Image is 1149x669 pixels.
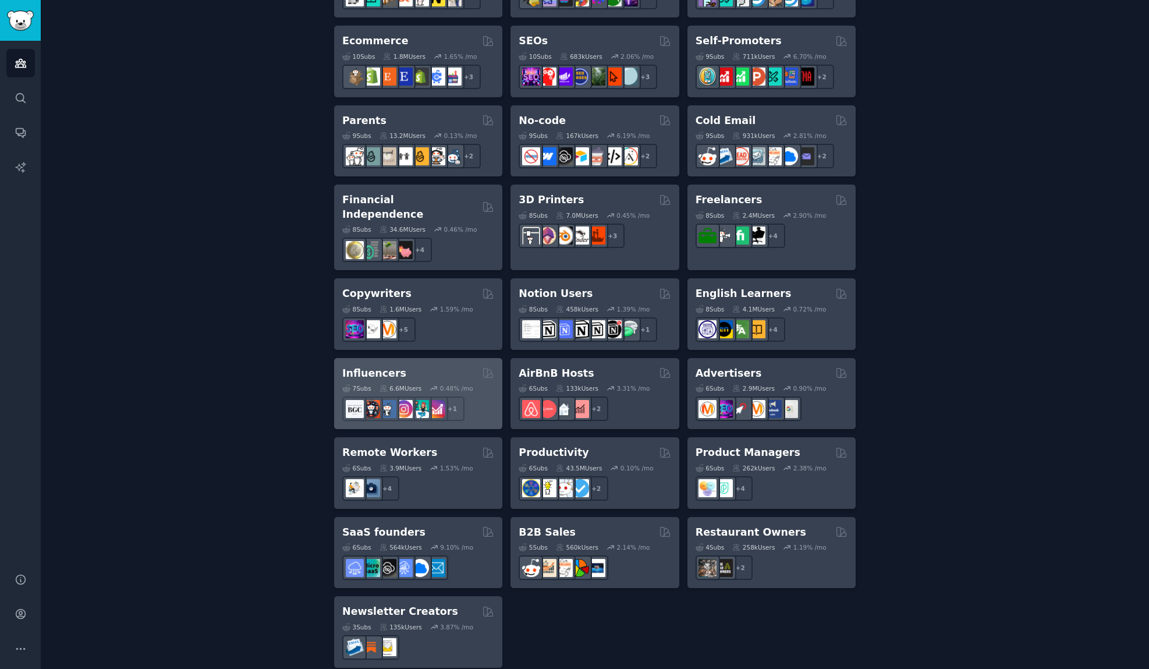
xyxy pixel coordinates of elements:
[342,286,412,301] h2: Copywriters
[378,559,396,577] img: NoCodeSaaS
[556,305,598,313] div: 458k Users
[380,464,422,472] div: 3.9M Users
[715,226,733,245] img: freelance_forhire
[620,68,638,86] img: The_SEO
[810,144,834,168] div: + 2
[617,543,650,551] div: 2.14 % /mo
[555,226,573,245] img: blender
[378,400,396,418] img: Instagram
[633,144,657,168] div: + 2
[375,476,399,501] div: + 4
[378,68,396,86] img: Etsy
[342,525,425,540] h2: SaaS founders
[793,543,827,551] div: 1.19 % /mo
[395,147,413,165] img: toddlers
[342,34,409,48] h2: Ecommerce
[362,320,380,338] img: KeepWriting
[556,384,598,392] div: 133k Users
[633,65,657,89] div: + 3
[444,68,462,86] img: ecommerce_growth
[616,211,650,220] div: 0.45 % /mo
[522,479,540,497] img: LifeProTips
[538,68,556,86] img: TechSEO
[522,147,540,165] img: nocode
[571,479,589,497] img: getdisciplined
[747,400,765,418] img: advertising
[411,400,429,418] img: influencermarketing
[587,147,605,165] img: nocodelowcode
[715,68,733,86] img: youtubepromotion
[764,147,782,165] img: b2b_sales
[411,147,429,165] img: NewParents
[571,226,589,245] img: ender3
[538,479,556,497] img: lifehacks
[793,464,827,472] div: 2.38 % /mo
[395,241,413,259] img: fatFIRE
[342,543,371,551] div: 6 Sub s
[380,225,425,233] div: 34.6M Users
[342,604,458,619] h2: Newsletter Creators
[555,559,573,577] img: b2b_sales
[587,68,605,86] img: Local_SEO
[519,464,548,472] div: 6 Sub s
[519,305,548,313] div: 8 Sub s
[793,132,827,140] div: 2.81 % /mo
[617,305,650,313] div: 1.39 % /mo
[796,147,814,165] img: EmailOutreach
[362,479,380,497] img: work
[362,147,380,165] img: SingleParents
[731,400,749,418] img: PPC
[698,68,717,86] img: AppIdeas
[732,305,775,313] div: 4.1M Users
[362,400,380,418] img: socialmedia
[7,10,34,31] img: GummySearch logo
[732,464,775,472] div: 262k Users
[378,147,396,165] img: beyondthebump
[538,320,556,338] img: notioncreations
[440,623,473,631] div: 3.87 % /mo
[380,132,425,140] div: 13.2M Users
[519,52,551,61] div: 10 Sub s
[342,623,371,631] div: 3 Sub s
[346,320,364,338] img: SEO
[342,193,478,221] h2: Financial Independence
[696,464,725,472] div: 6 Sub s
[391,317,416,342] div: + 5
[747,320,765,338] img: LearnEnglishOnReddit
[378,241,396,259] img: Fire
[780,147,798,165] img: B2BSaaS
[522,559,540,577] img: sales
[380,543,422,551] div: 564k Users
[395,559,413,577] img: SaaSSales
[519,114,566,128] h2: No-code
[519,366,594,381] h2: AirBnB Hosts
[780,400,798,418] img: googleads
[378,320,396,338] img: content_marketing
[556,211,598,220] div: 7.0M Users
[617,132,650,140] div: 6.19 % /mo
[538,400,556,418] img: AirBnBHosts
[731,320,749,338] img: language_exchange
[519,445,588,460] h2: Productivity
[383,52,425,61] div: 1.8M Users
[587,226,605,245] img: FixMyPrint
[633,317,657,342] div: + 1
[342,366,406,381] h2: Influencers
[560,52,602,61] div: 683k Users
[696,366,762,381] h2: Advertisers
[346,479,364,497] img: RemoteJobs
[522,320,540,338] img: Notiontemplates
[538,226,556,245] img: 3Dmodeling
[587,320,605,338] img: AskNotion
[571,147,589,165] img: Airtable
[555,68,573,86] img: seogrowth
[600,224,625,248] div: + 3
[747,147,765,165] img: coldemail
[555,400,573,418] img: rentalproperties
[346,400,364,418] img: BeautyGuruChatter
[728,476,753,501] div: + 4
[698,400,717,418] img: marketing
[346,559,364,577] img: SaaS
[522,68,540,86] img: SEO_Digital_Marketing
[728,555,753,580] div: + 2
